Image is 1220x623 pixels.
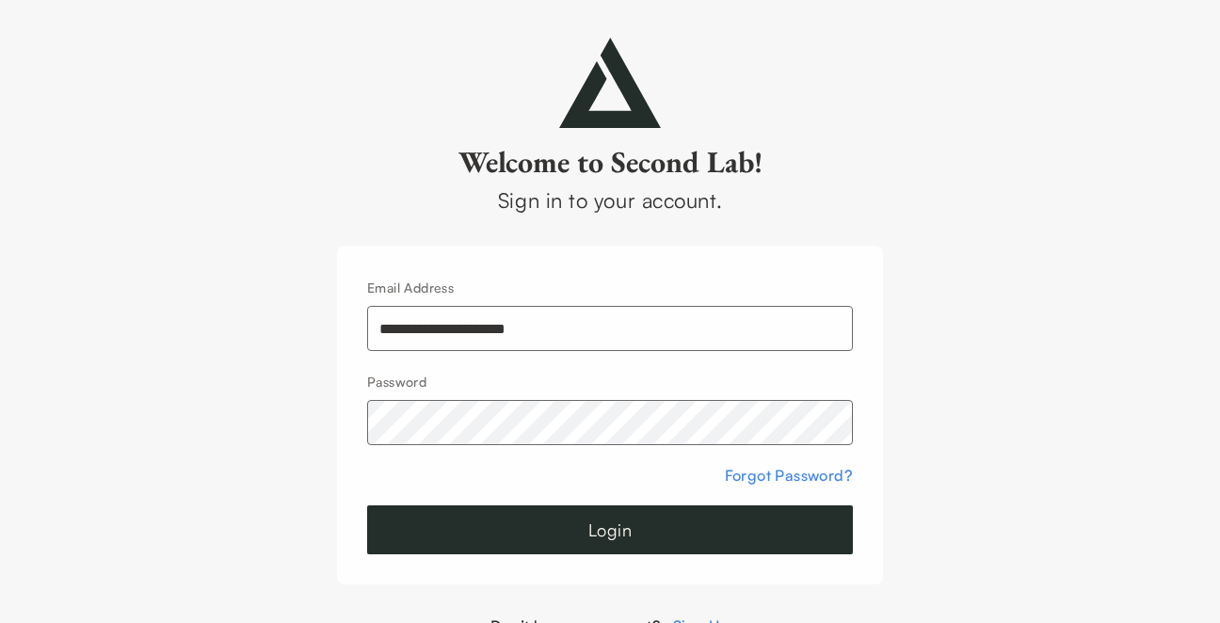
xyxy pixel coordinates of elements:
img: secondlab-logo [559,38,661,128]
label: Password [367,374,426,390]
label: Email Address [367,280,454,296]
div: Sign in to your account. [337,184,883,216]
h2: Welcome to Second Lab! [337,143,883,181]
button: Login [367,505,853,554]
a: Forgot Password? [725,466,853,485]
